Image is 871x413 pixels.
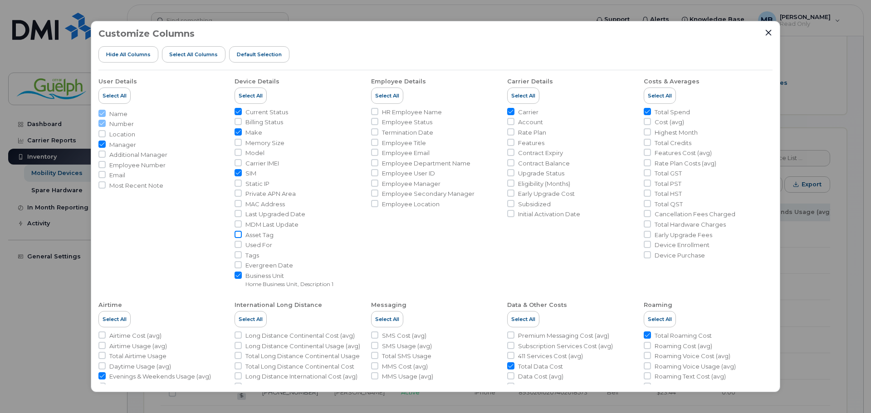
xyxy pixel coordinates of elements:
span: Manager [109,141,136,149]
span: Initial Activation Date [518,210,580,219]
span: Current Status [245,108,288,117]
span: Tags [245,251,259,260]
button: Select All [644,87,676,104]
span: Employee Title [382,139,426,147]
span: Private APN Area [245,189,296,198]
span: Select All [375,92,399,99]
span: Roaming Voice Usage (avg) [655,362,736,371]
span: Select All [648,92,672,99]
span: Default Selection [237,51,282,58]
span: Mobile to Mobile Usage (avg) [109,383,196,391]
span: Total Hardware Charges [655,220,726,229]
span: Long Distance Continental Usage (avg) [245,342,360,350]
span: Employee Secondary Manager [382,189,475,198]
span: Total SMS Usage [382,352,431,360]
span: Contract Expiry [518,149,563,157]
button: Select All [98,311,131,327]
span: Make [245,128,262,137]
span: Early Upgrade Cost [518,189,575,198]
span: Employee Status [382,118,432,126]
span: Asset Tag [245,231,274,239]
span: Location [109,130,135,139]
span: Employee Email [382,149,430,157]
div: Data & Other Costs [507,301,567,309]
div: Roaming [644,301,672,309]
button: Select All [371,311,403,327]
button: Select All [644,311,676,327]
span: Used For [245,241,272,249]
span: Static IP [245,180,269,188]
span: Employee Number [109,161,166,170]
span: Email [109,171,125,180]
span: Device Enrollment [655,241,710,249]
div: Employee Details [371,78,426,86]
span: Premium Messaging Cost (avg) [518,331,609,340]
span: Total Credits [655,139,691,147]
span: Most Recent Note [109,181,163,190]
span: Roaming Cost (avg) [655,342,712,350]
span: Employee Location [382,200,440,209]
span: Select All [375,316,399,323]
span: Number [109,120,134,128]
span: Airtime Cost (avg) [109,331,161,340]
span: Select All [511,92,535,99]
span: 411 Services Cost (avg) [518,352,583,360]
button: Select All [507,311,539,327]
button: Select All [235,87,267,104]
span: Total Airtime Usage [109,352,166,360]
span: SMS Usage (avg) [382,342,432,350]
span: Contract Balance [518,159,570,168]
span: Daytime Usage (avg) [109,362,171,371]
span: Long Distance International Cost (avg) [245,372,357,381]
div: International Long Distance [235,301,322,309]
span: Rate Plan [518,128,546,137]
span: Eligibility (Months) [518,180,570,188]
span: Account [518,118,543,126]
div: Messaging [371,301,406,309]
button: Select all Columns [162,46,226,63]
span: Early Upgrade Fees [655,231,712,239]
span: Memory Size [245,139,284,147]
div: Carrier Details [507,78,553,86]
span: Roaming Text Usage (avg) [655,383,731,391]
span: Total PST [655,180,681,188]
span: Total Long Distance Continental Usage [245,352,360,360]
span: Cost (avg) [655,118,684,126]
span: Total Long Distance Continental Cost [245,362,354,371]
span: Total HST [655,189,682,198]
span: Billing Status [245,118,283,126]
button: Select All [235,311,267,327]
span: Data Cost (avg) [518,372,563,381]
span: Select All [103,92,127,99]
span: MDM Last Update [245,220,298,229]
span: Select all Columns [169,51,218,58]
span: SMS Cost (avg) [382,331,426,340]
span: Cancellation Fees Charged [655,210,735,219]
span: Employee User ID [382,169,435,178]
span: MMS Cost (avg) [382,362,428,371]
span: Subsidized [518,200,551,209]
button: Close [764,29,773,37]
span: Evenings & Weekends Usage (avg) [109,372,211,381]
div: Costs & Averages [644,78,700,86]
span: Termination Date [382,128,433,137]
span: Hide All Columns [106,51,151,58]
span: Long Distance International Usage (avg) [245,383,363,391]
span: Business Unit [245,272,333,280]
span: Evergreen Date [245,261,293,270]
span: Features Cost (avg) [655,149,712,157]
span: Select All [103,316,127,323]
span: Select All [239,92,263,99]
button: Select All [507,87,539,104]
span: Rate Plan Costs (avg) [655,159,716,168]
span: Total GST [655,169,682,178]
span: Select All [511,316,535,323]
span: Model [245,149,264,157]
span: Total Roaming Cost [655,331,712,340]
span: Total QST [655,200,683,209]
span: Total Data Cost [518,362,563,371]
span: Subscription Services Cost (avg) [518,342,613,350]
span: Roaming Text Cost (avg) [655,372,726,381]
span: Carrier IMEI [245,159,279,168]
span: Roaming Voice Cost (avg) [655,352,730,360]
